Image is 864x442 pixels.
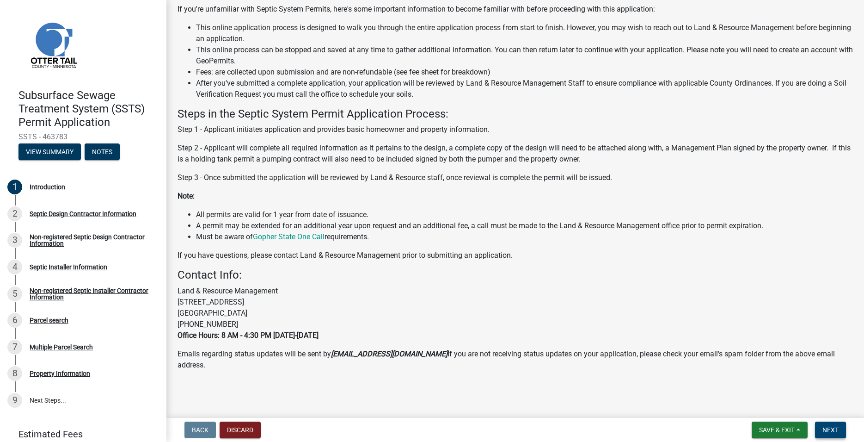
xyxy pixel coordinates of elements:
p: If you're unfamiliar with Septic System Permits, here's some important information to become fami... [178,4,853,15]
div: 5 [7,286,22,301]
p: Step 3 - Once submitted the application will be reviewed by Land & Resource staff, once reviewal ... [178,172,853,183]
span: Back [192,426,208,434]
div: 1 [7,180,22,194]
div: Introduction [30,184,65,190]
li: This online application process is designed to walk you through the entire application process fr... [196,22,853,44]
p: Land & Resource Management [STREET_ADDRESS] [GEOGRAPHIC_DATA] [PHONE_NUMBER] [178,286,853,341]
wm-modal-confirm: Notes [85,149,120,156]
h4: Contact Info: [178,268,853,282]
li: This online process can be stopped and saved at any time to gather additional information. You ca... [196,44,853,67]
li: Must be aware of requirements. [196,231,853,243]
div: 7 [7,340,22,355]
button: Save & Exit [752,422,808,438]
div: Septic Design Contractor Information [30,211,136,217]
div: 3 [7,233,22,248]
h4: Steps in the Septic System Permit Application Process: [178,107,853,121]
strong: [EMAIL_ADDRESS][DOMAIN_NAME] [331,349,447,358]
li: A permit may be extended for an additional year upon request and an additional fee, a call must b... [196,220,853,231]
div: Non-registered Septic Installer Contractor Information [30,287,152,300]
div: 2 [7,206,22,221]
span: Next [822,426,839,434]
div: Multiple Parcel Search [30,344,93,350]
div: 9 [7,393,22,408]
div: Property Information [30,370,90,377]
button: Back [184,422,216,438]
div: Non-registered Septic Design Contractor Information [30,234,152,247]
button: Next [815,422,846,438]
div: 4 [7,260,22,274]
button: View Summary [18,143,81,160]
div: 8 [7,366,22,381]
li: After you've submitted a complete application, your application will be reviewed by Land & Resour... [196,78,853,100]
button: Discard [220,422,261,438]
p: If you have questions, please contact Land & Resource Management prior to submitting an application. [178,250,853,261]
button: Notes [85,143,120,160]
p: Step 1 - Applicant initiates application and provides basic homeowner and property information. [178,124,853,135]
wm-modal-confirm: Summary [18,149,81,156]
li: All permits are valid for 1 year from date of issuance. [196,209,853,220]
strong: Office Hours: 8 AM - 4:30 PM [DATE]-[DATE] [178,331,319,340]
strong: Note: [178,192,195,200]
div: Parcel search [30,317,68,324]
a: Gopher State One Call [253,232,325,241]
p: Emails regarding status updates will be sent by If you are not receiving status updates on your a... [178,349,853,371]
img: Otter Tail County, Minnesota [18,10,88,79]
li: Fees: are collected upon submission and are non-refundable (see fee sheet for breakdown) [196,67,853,78]
span: SSTS - 463783 [18,132,148,141]
h4: Subsurface Sewage Treatment System (SSTS) Permit Application [18,89,159,129]
div: 6 [7,313,22,328]
div: Septic Installer Information [30,264,107,270]
p: Step 2 - Applicant will complete all required information as it pertains to the design, a complet... [178,143,853,165]
span: Save & Exit [759,426,795,434]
